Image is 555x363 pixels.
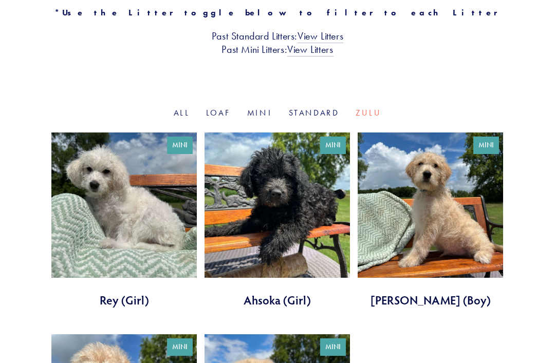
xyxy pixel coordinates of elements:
[54,8,500,17] strong: *Use the Litter toggle below to filter to each Litter
[174,108,190,118] a: All
[247,108,272,118] a: Mini
[51,29,504,56] h3: Past Standard Litters: Past Mini Litters:
[287,43,333,56] a: View Litters
[289,108,339,118] a: Standard
[206,108,231,118] a: Loaf
[356,108,381,118] a: Zulu
[298,30,343,43] a: View Litters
